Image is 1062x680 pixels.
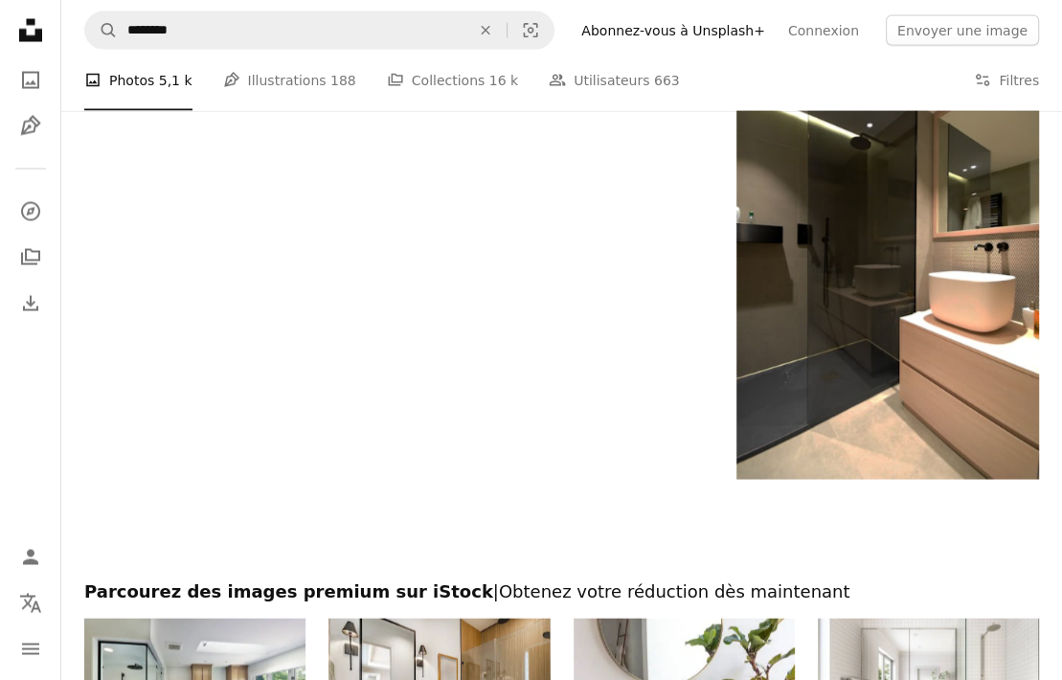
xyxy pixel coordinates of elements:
[736,27,1039,480] img: Évier en céramique blanche près du miroir
[654,70,680,91] span: 663
[11,107,50,146] a: Illustrations
[11,193,50,231] a: Explorer
[508,12,554,49] button: Recherche de visuels
[387,50,518,111] a: Collections 16 k
[84,580,1039,603] h2: Parcourez des images premium sur iStock
[223,50,356,111] a: Illustrations 188
[11,61,50,100] a: Photos
[464,12,507,49] button: Effacer
[11,11,50,54] a: Accueil — Unsplash
[11,538,50,577] a: Connexion / S’inscrire
[736,244,1039,261] a: Évier en céramique blanche près du miroir
[84,11,554,50] form: Rechercher des visuels sur tout le site
[11,584,50,623] button: Langue
[330,70,356,91] span: 188
[570,15,777,46] a: Abonnez-vous à Unsplash+
[489,70,518,91] span: 16 k
[85,12,118,49] button: Rechercher sur Unsplash
[11,630,50,669] button: Menu
[11,284,50,323] a: Historique de téléchargement
[11,238,50,277] a: Collections
[493,581,850,601] span: | Obtenez votre réduction dès maintenant
[549,50,680,111] a: Utilisateurs 663
[974,50,1039,111] button: Filtres
[886,15,1039,46] button: Envoyer une image
[777,15,870,46] a: Connexion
